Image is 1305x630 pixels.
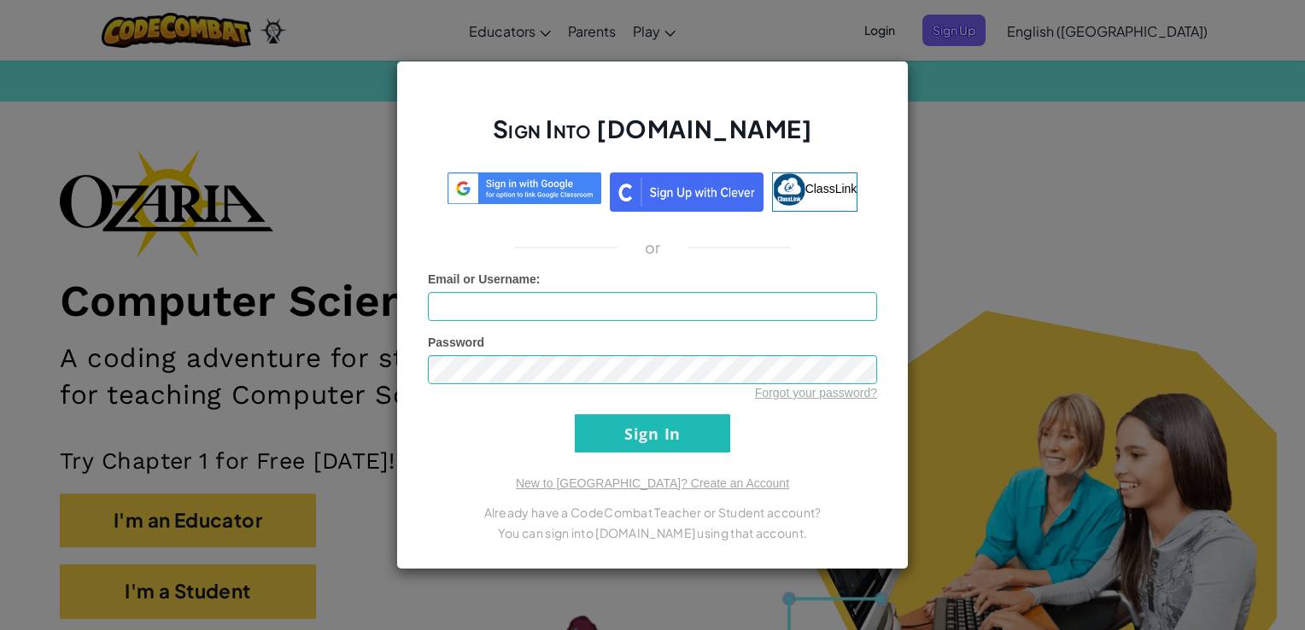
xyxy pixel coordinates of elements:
a: Forgot your password? [755,386,877,400]
a: New to [GEOGRAPHIC_DATA]? Create an Account [516,476,789,490]
img: log-in-google-sso.svg [448,172,601,204]
p: or [645,237,661,258]
span: ClassLink [805,182,857,195]
img: classlink-logo-small.png [773,173,805,206]
img: clever_sso_button@2x.png [610,172,764,212]
span: Password [428,335,484,349]
p: You can sign into [DOMAIN_NAME] using that account. [428,522,877,543]
input: Sign In [575,414,730,452]
p: Already have a CodeCombat Teacher or Student account? [428,502,877,522]
span: Email or Username [428,272,536,286]
h2: Sign Into [DOMAIN_NAME] [428,113,877,162]
label: : [428,271,541,288]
